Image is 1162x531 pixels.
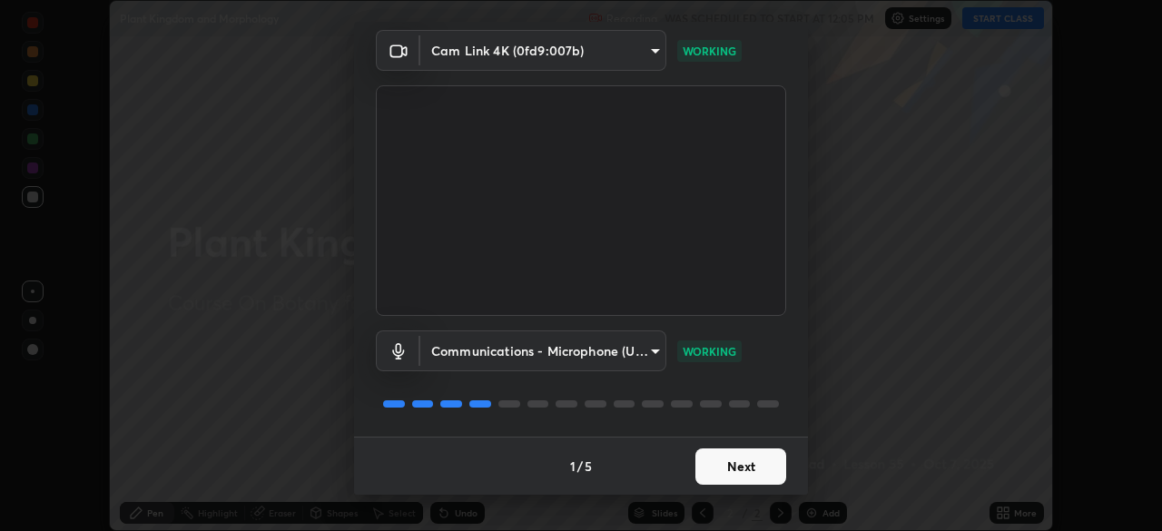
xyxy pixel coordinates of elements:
h4: 1 [570,457,576,476]
h4: / [577,457,583,476]
h4: 5 [585,457,592,476]
p: WORKING [683,43,736,59]
button: Next [695,448,786,485]
div: Cam Link 4K (0fd9:007b) [420,330,666,371]
p: WORKING [683,343,736,359]
div: Cam Link 4K (0fd9:007b) [420,30,666,71]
